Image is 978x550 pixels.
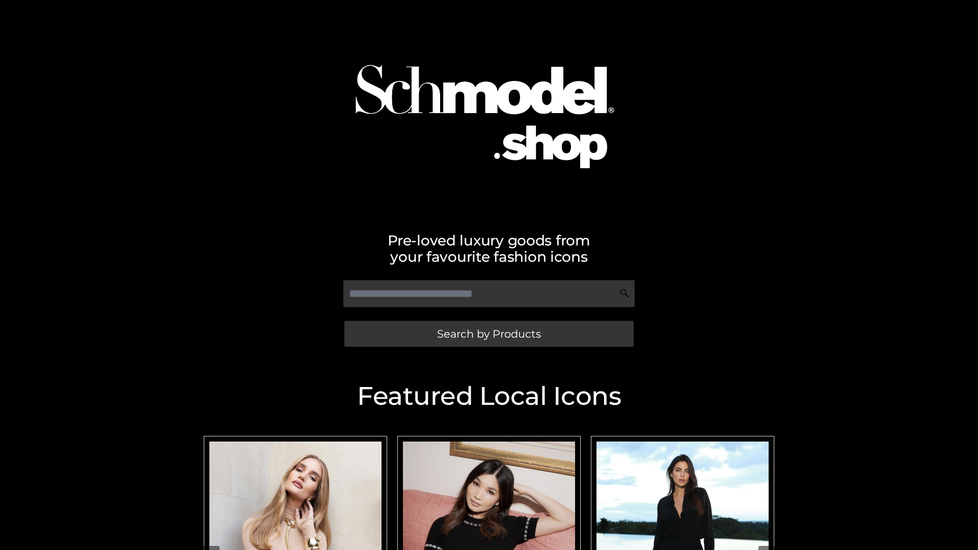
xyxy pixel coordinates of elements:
span: Search by Products [437,328,541,339]
a: Search by Products [344,321,634,347]
h2: Pre-loved luxury goods from your favourite fashion icons [199,232,779,265]
img: Search Icon [619,288,630,298]
h2: Featured Local Icons​ [199,383,779,409]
